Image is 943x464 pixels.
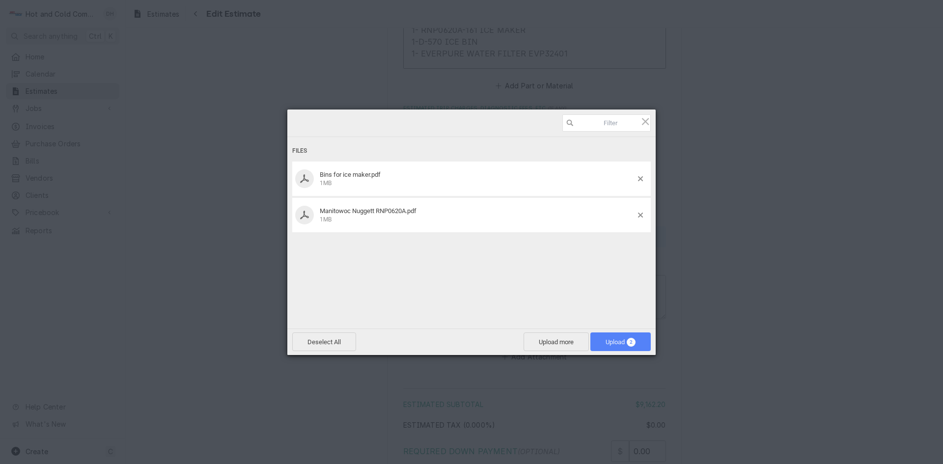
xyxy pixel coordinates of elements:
[292,142,651,160] div: Files
[627,338,636,347] span: 2
[640,116,651,127] span: Click here or hit ESC to close picker
[292,332,356,351] span: Deselect All
[320,207,416,215] span: Manitowoc Nuggett RNP0620A.pdf
[317,171,638,187] div: Bins for ice maker.pdf
[590,332,651,351] span: Upload2
[320,180,332,187] span: 1MB
[606,338,636,346] span: Upload
[320,216,332,223] span: 1MB
[317,207,638,223] div: Manitowoc Nuggett RNP0620A.pdf
[524,332,589,351] span: Upload more
[320,171,381,178] span: Bins for ice maker.pdf
[562,114,651,132] input: Filter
